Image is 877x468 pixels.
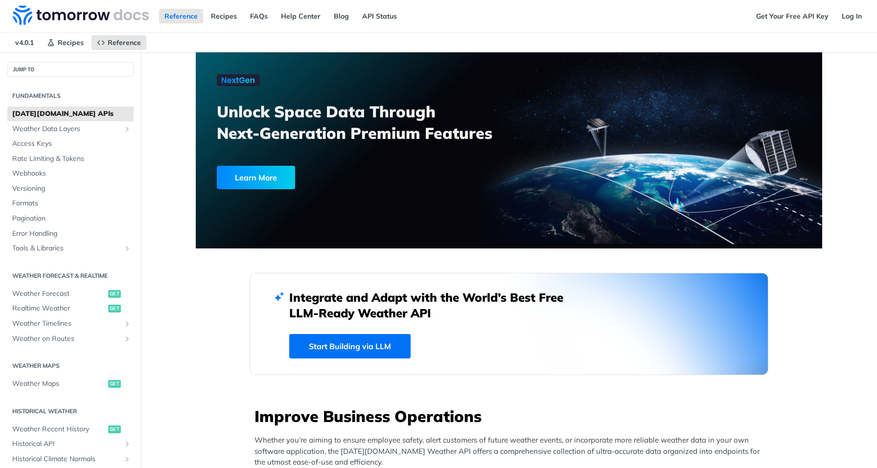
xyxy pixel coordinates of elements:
[123,125,131,133] button: Show subpages for Weather Data Layers
[254,435,768,468] p: Whether you’re aiming to ensure employee safety, alert customers of future weather events, or inc...
[328,9,354,23] a: Blog
[254,405,768,427] h3: Improve Business Operations
[206,9,242,23] a: Recipes
[7,122,134,136] a: Weather Data LayersShow subpages for Weather Data Layers
[12,229,131,239] span: Error Handling
[108,425,121,433] span: get
[7,226,134,241] a: Error Handling
[289,290,578,321] h2: Integrate and Adapt with the World’s Best Free LLM-Ready Weather API
[357,9,402,23] a: API Status
[276,9,326,23] a: Help Center
[7,241,134,256] a: Tools & LibrariesShow subpages for Tools & Libraries
[7,166,134,181] a: Webhooks
[245,9,273,23] a: FAQs
[123,245,131,252] button: Show subpages for Tools & Libraries
[7,287,134,301] a: Weather Forecastget
[12,169,131,178] span: Webhooks
[12,379,106,389] span: Weather Maps
[12,244,121,253] span: Tools & Libraries
[7,407,134,416] h2: Historical Weather
[7,196,134,211] a: Formats
[58,38,84,47] span: Recipes
[7,271,134,280] h2: Weather Forecast & realtime
[123,335,131,343] button: Show subpages for Weather on Routes
[159,9,203,23] a: Reference
[7,62,134,77] button: JUMP TO
[12,199,131,208] span: Formats
[7,136,134,151] a: Access Keys
[108,305,121,312] span: get
[7,377,134,391] a: Weather Mapsget
[123,440,131,448] button: Show subpages for Historical API
[7,107,134,121] a: [DATE][DOMAIN_NAME] APIs
[751,9,834,23] a: Get Your Free API Key
[12,154,131,164] span: Rate Limiting & Tokens
[12,124,121,134] span: Weather Data Layers
[10,35,39,50] span: v4.0.1
[217,166,459,189] a: Learn More
[7,361,134,370] h2: Weather Maps
[217,101,520,144] h3: Unlock Space Data Through Next-Generation Premium Features
[7,211,134,226] a: Pagination
[12,304,106,313] span: Realtime Weather
[7,301,134,316] a: Realtime Weatherget
[7,152,134,166] a: Rate Limiting & Tokens
[12,439,121,449] span: Historical API
[108,290,121,298] span: get
[12,109,131,119] span: [DATE][DOMAIN_NAME] APIs
[12,319,121,329] span: Weather Timelines
[7,422,134,437] a: Weather Recent Historyget
[217,166,295,189] div: Learn More
[108,38,141,47] span: Reference
[12,289,106,299] span: Weather Forecast
[12,454,121,464] span: Historical Climate Normals
[123,320,131,328] button: Show subpages for Weather Timelines
[42,35,89,50] a: Recipes
[12,184,131,194] span: Versioning
[12,214,131,223] span: Pagination
[7,452,134,467] a: Historical Climate NormalsShow subpages for Historical Climate Normals
[7,332,134,346] a: Weather on RoutesShow subpages for Weather on Routes
[289,334,411,358] a: Start Building via LLM
[92,35,146,50] a: Reference
[7,91,134,100] h2: Fundamentals
[7,437,134,451] a: Historical APIShow subpages for Historical API
[7,316,134,331] a: Weather TimelinesShow subpages for Weather Timelines
[7,181,134,196] a: Versioning
[217,74,260,86] img: NextGen
[108,380,121,388] span: get
[13,5,149,25] img: Tomorrow.io Weather API Docs
[836,9,867,23] a: Log In
[12,424,106,434] span: Weather Recent History
[12,334,121,344] span: Weather on Routes
[123,455,131,463] button: Show subpages for Historical Climate Normals
[12,139,131,149] span: Access Keys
